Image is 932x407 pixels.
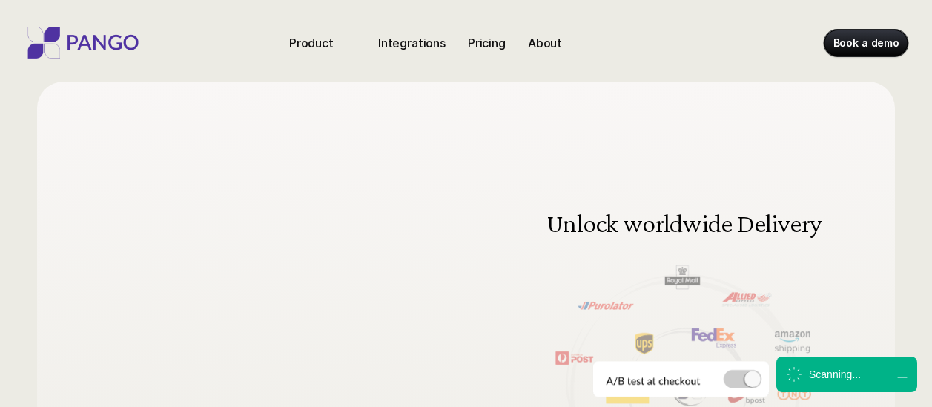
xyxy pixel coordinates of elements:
button: Next [813,337,836,360]
a: Book a demo [824,30,908,56]
a: About [522,31,568,55]
img: Next Arrow [813,337,836,360]
a: Pricing [462,31,512,55]
img: Back Arrow [526,337,548,360]
p: Product [289,34,334,52]
p: Pricing [468,34,506,52]
p: About [528,34,562,52]
button: Previous [526,337,548,360]
p: Integrations [378,34,446,52]
h3: Unlock worldwide Delivery [543,210,825,236]
p: Book a demo [833,36,899,50]
a: Integrations [372,31,452,55]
